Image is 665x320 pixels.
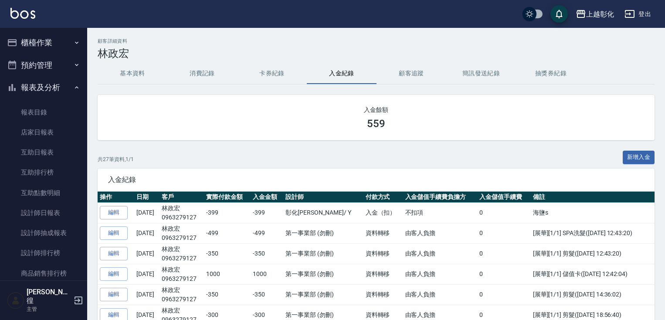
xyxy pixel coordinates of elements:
a: 互助日報表 [3,142,84,162]
td: 資料轉移 [363,264,403,284]
td: -399 [204,202,251,223]
button: 卡券紀錄 [237,63,307,84]
td: 林政宏 [159,202,204,223]
a: 店家日報表 [3,122,84,142]
button: 抽獎券紀錄 [516,63,586,84]
td: [展華][1/1] 剪髮([DATE] 12:43:20) [531,243,655,264]
td: [展華][1/1] SPA洗髮([DATE] 12:43:20) [531,223,655,243]
td: 第一事業部 (勿刪) [283,243,363,264]
button: 簡訊發送紀錄 [446,63,516,84]
img: Logo [10,8,35,19]
button: 上越彰化 [572,5,617,23]
a: 互助點數明細 [3,183,84,203]
td: 由客人負擔 [403,284,477,305]
a: 報表目錄 [3,102,84,122]
th: 日期 [134,192,159,203]
a: 設計師排行榜 [3,243,84,263]
td: -399 [251,202,283,223]
td: 0 [477,264,531,284]
td: -350 [204,284,251,305]
img: Person [7,292,24,309]
td: 第一事業部 (勿刪) [283,264,363,284]
th: 設計師 [283,192,363,203]
th: 操作 [98,192,134,203]
button: 消費記錄 [167,63,237,84]
div: 上越彰化 [586,9,614,20]
p: 共 27 筆資料, 1 / 1 [98,155,134,163]
td: [展華][1/1] 儲值卡([DATE] 12:42:04) [531,264,655,284]
td: -350 [251,243,283,264]
h3: 林政宏 [98,47,655,60]
th: 入金儲值手續費 [477,192,531,203]
td: 0 [477,202,531,223]
h5: [PERSON_NAME]徨 [27,288,71,305]
td: -350 [251,284,283,305]
td: 海鹽s [531,202,655,223]
h3: 559 [367,118,385,130]
th: 實際付款金額 [204,192,251,203]
td: 第一事業部 (勿刪) [283,284,363,305]
td: [DATE] [134,243,159,264]
th: 客戶 [159,192,204,203]
td: [DATE] [134,202,159,223]
a: 設計師抽成報表 [3,223,84,243]
td: 1000 [251,264,283,284]
button: 基本資料 [98,63,167,84]
th: 付款方式 [363,192,403,203]
p: 0963279127 [162,274,202,283]
a: 編輯 [100,206,128,219]
p: 0963279127 [162,213,202,222]
td: 林政宏 [159,264,204,284]
td: -499 [251,223,283,243]
th: 備註 [531,192,655,203]
p: 0963279127 [162,295,202,304]
a: 設計師日報表 [3,203,84,223]
button: 入金紀錄 [307,63,377,84]
td: 由客人負擔 [403,243,477,264]
th: 入金儲值手續費負擔方 [403,192,477,203]
td: -499 [204,223,251,243]
td: 入金（扣） [363,202,403,223]
span: 入金紀錄 [108,175,644,184]
a: 商品銷售排行榜 [3,263,84,283]
td: 彰化[PERSON_NAME] / Y [283,202,363,223]
td: 1000 [204,264,251,284]
td: 0 [477,243,531,264]
td: 資料轉移 [363,284,403,305]
td: 資料轉移 [363,223,403,243]
a: 編輯 [100,288,128,301]
td: 不扣項 [403,202,477,223]
td: -350 [204,243,251,264]
td: 0 [477,284,531,305]
td: [DATE] [134,264,159,284]
td: 林政宏 [159,223,204,243]
button: 報表及分析 [3,76,84,99]
th: 入金金額 [251,192,283,203]
td: [展華][1/1] 剪髮([DATE] 14:36:02) [531,284,655,305]
td: 由客人負擔 [403,264,477,284]
button: save [550,5,568,23]
button: 預約管理 [3,54,84,77]
a: 編輯 [100,267,128,281]
button: 櫃檯作業 [3,31,84,54]
td: 由客人負擔 [403,223,477,243]
button: 顧客追蹤 [377,63,446,84]
td: 第一事業部 (勿刪) [283,223,363,243]
button: 登出 [621,6,655,22]
td: [DATE] [134,284,159,305]
td: 資料轉移 [363,243,403,264]
p: 主管 [27,305,71,313]
a: 編輯 [100,247,128,260]
h2: 入金餘額 [108,105,644,114]
td: 0 [477,223,531,243]
td: 林政宏 [159,243,204,264]
p: 0963279127 [162,233,202,243]
a: 編輯 [100,226,128,240]
a: 互助排行榜 [3,162,84,182]
button: 新增入金 [623,151,655,164]
td: 林政宏 [159,284,204,305]
p: 0963279127 [162,254,202,263]
td: [DATE] [134,223,159,243]
h2: 顧客詳細資料 [98,38,655,44]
